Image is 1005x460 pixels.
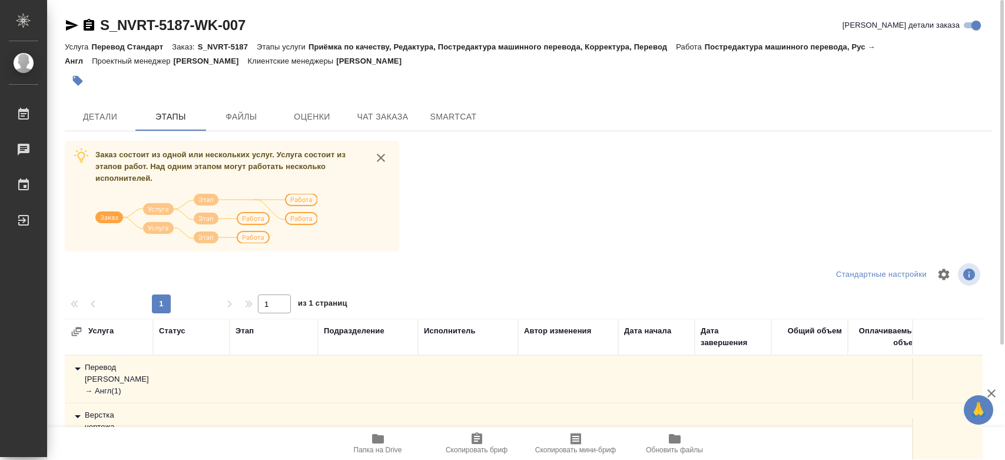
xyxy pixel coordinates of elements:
div: Исполнитель [424,325,476,337]
span: Посмотреть информацию [958,263,983,286]
p: Работа [676,42,705,51]
span: 🙏 [968,398,989,422]
span: Оценки [284,110,340,124]
span: Чат заказа [354,110,411,124]
div: Этап [236,325,254,337]
p: Услуга [65,42,91,51]
a: S_NVRT-5187-WK-007 [100,17,246,33]
span: [PERSON_NAME] детали заказа [843,19,960,31]
span: Заказ состоит из одной или нескольких услуг. Услуга состоит из этапов работ. Над одним этапом мог... [95,150,346,183]
p: Проектный менеджер [92,57,173,65]
p: Клиентские менеджеры [248,57,337,65]
div: Общий объем [788,325,842,337]
span: Папка на Drive [354,446,402,454]
div: Дата завершения [701,325,765,349]
span: Обновить файлы [646,446,703,454]
button: Обновить файлы [625,427,724,460]
p: Приёмка по качеству, Редактура, Постредактура машинного перевода, Корректура, Перевод [309,42,676,51]
span: Этапы [142,110,199,124]
p: [PERSON_NAME] [174,57,248,65]
p: Этапы услуги [257,42,309,51]
p: [PERSON_NAME] [336,57,410,65]
p: Перевод Стандарт [91,42,172,51]
p: Заказ: [172,42,197,51]
span: Файлы [213,110,270,124]
div: Подразделение [324,325,384,337]
div: Автор изменения [524,325,591,337]
span: из 1 страниц [298,296,347,313]
button: Папка на Drive [329,427,427,460]
span: Настроить таблицу [930,260,958,289]
span: Скопировать бриф [446,446,508,454]
span: Скопировать мини-бриф [535,446,616,454]
button: close [372,149,390,167]
div: Дата начала [624,325,671,337]
button: Развернуть [71,326,82,337]
button: Скопировать бриф [427,427,526,460]
div: Перевод [PERSON_NAME] → Англ ( 1 ) [71,362,147,397]
button: 🙏 [964,395,993,425]
span: Детали [72,110,128,124]
button: Скопировать ссылку для ЯМессенджера [65,18,79,32]
div: Услуга [71,325,188,337]
button: Скопировать ссылку [82,18,96,32]
button: Скопировать мини-бриф [526,427,625,460]
div: split button [833,266,930,284]
div: Статус [159,325,185,337]
p: S_NVRT-5187 [198,42,257,51]
span: SmartCat [425,110,482,124]
button: Добавить тэг [65,68,91,94]
div: Оплачиваемый объем [854,325,918,349]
